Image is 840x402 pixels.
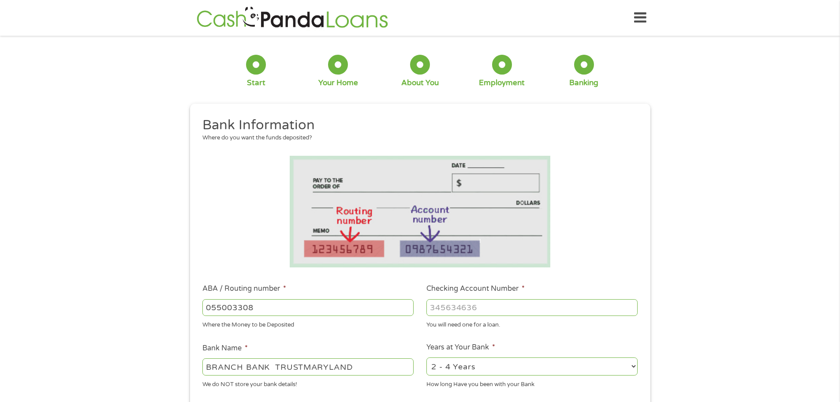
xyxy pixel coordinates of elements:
div: Where do you want the funds deposited? [202,134,631,143]
div: You will need one for a loan. [426,318,638,330]
div: We do NOT store your bank details! [202,377,414,389]
input: 263177916 [202,299,414,316]
h2: Bank Information [202,116,631,134]
img: GetLoanNow Logo [194,5,391,30]
label: Bank Name [202,344,248,353]
div: How long Have you been with your Bank [426,377,638,389]
div: Where the Money to be Deposited [202,318,414,330]
label: Checking Account Number [426,284,525,293]
label: ABA / Routing number [202,284,286,293]
label: Years at Your Bank [426,343,495,352]
div: Your Home [318,78,358,88]
div: Start [247,78,265,88]
img: Routing number location [290,156,551,267]
div: Banking [569,78,598,88]
div: About You [401,78,439,88]
input: 345634636 [426,299,638,316]
div: Employment [479,78,525,88]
